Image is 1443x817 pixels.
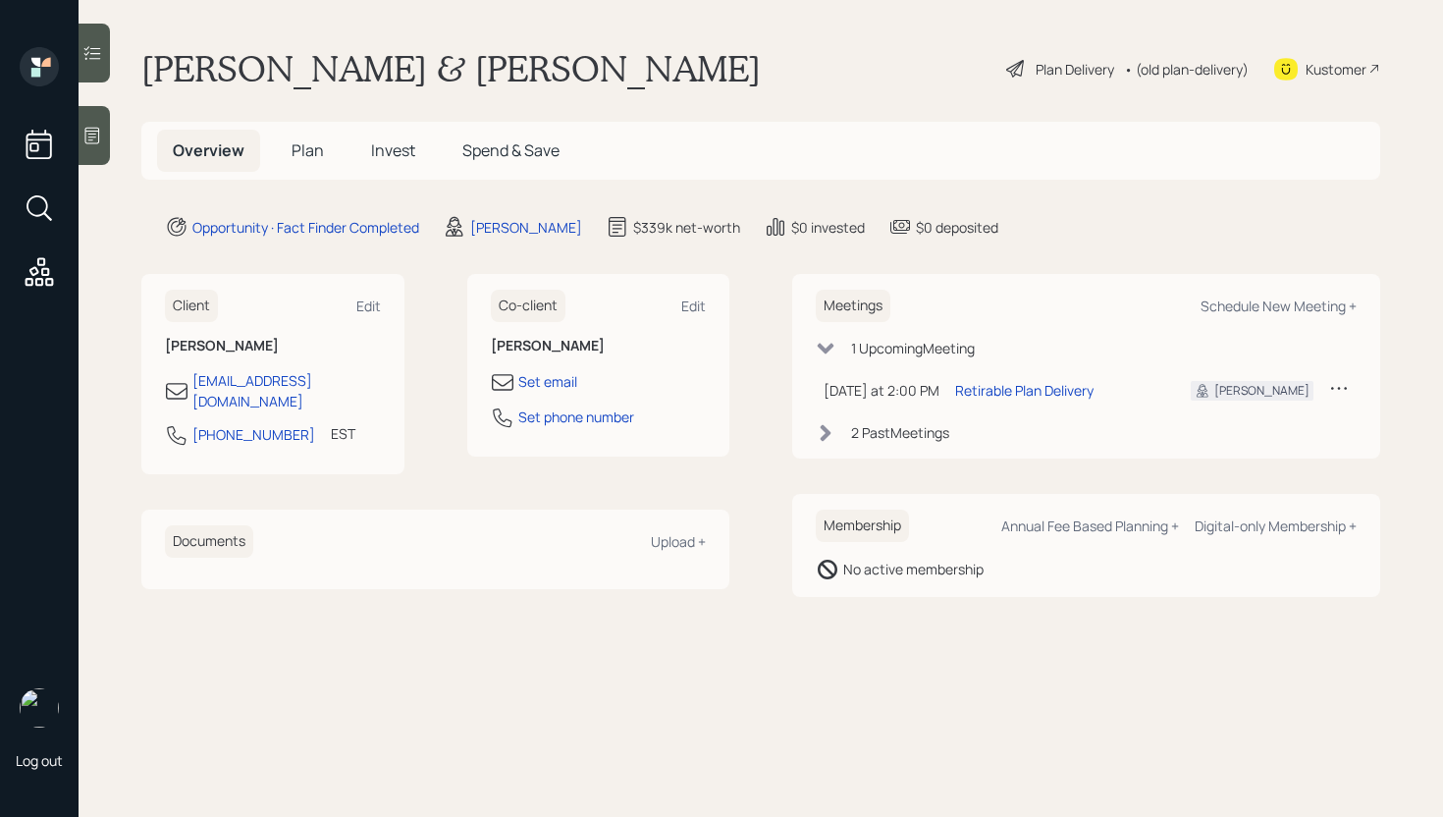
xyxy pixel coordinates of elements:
[1306,59,1366,80] div: Kustomer
[292,139,324,161] span: Plan
[1124,59,1249,80] div: • (old plan-delivery)
[851,338,975,358] div: 1 Upcoming Meeting
[681,297,706,315] div: Edit
[916,217,998,238] div: $0 deposited
[192,217,419,238] div: Opportunity · Fact Finder Completed
[491,338,707,354] h6: [PERSON_NAME]
[173,139,244,161] span: Overview
[955,380,1094,401] div: Retirable Plan Delivery
[1195,517,1357,535] div: Digital-only Membership +
[843,559,984,579] div: No active membership
[633,217,740,238] div: $339k net-worth
[16,751,63,770] div: Log out
[816,290,890,322] h6: Meetings
[192,370,381,411] div: [EMAIL_ADDRESS][DOMAIN_NAME]
[518,371,577,392] div: Set email
[791,217,865,238] div: $0 invested
[371,139,415,161] span: Invest
[192,424,315,445] div: [PHONE_NUMBER]
[1001,517,1179,535] div: Annual Fee Based Planning +
[851,422,949,443] div: 2 Past Meeting s
[824,380,939,401] div: [DATE] at 2:00 PM
[165,290,218,322] h6: Client
[1201,297,1357,315] div: Schedule New Meeting +
[165,525,253,558] h6: Documents
[518,407,634,427] div: Set phone number
[491,290,565,322] h6: Co-client
[1214,382,1309,400] div: [PERSON_NAME]
[470,217,582,238] div: [PERSON_NAME]
[141,47,761,90] h1: [PERSON_NAME] & [PERSON_NAME]
[1036,59,1114,80] div: Plan Delivery
[331,423,355,444] div: EST
[816,510,909,542] h6: Membership
[165,338,381,354] h6: [PERSON_NAME]
[20,688,59,728] img: james-distasi-headshot.png
[462,139,560,161] span: Spend & Save
[651,532,706,551] div: Upload +
[356,297,381,315] div: Edit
